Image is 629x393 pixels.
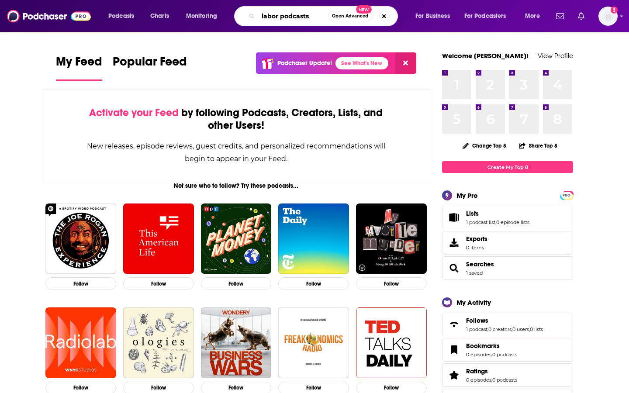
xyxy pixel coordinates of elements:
[574,9,588,24] a: Show notifications dropdown
[519,9,551,23] button: open menu
[180,9,228,23] button: open menu
[464,10,506,22] span: For Podcasters
[445,344,463,356] a: Bookmarks
[415,10,450,22] span: For Business
[258,9,328,23] input: Search podcasts, credits, & more...
[538,52,573,60] a: View Profile
[409,9,461,23] button: open menu
[442,338,573,362] span: Bookmarks
[466,326,487,332] a: 1 podcast
[7,8,91,24] img: Podchaser - Follow, Share and Rate Podcasts
[445,369,463,381] a: Ratings
[45,277,116,290] button: Follow
[201,307,272,378] img: Business Wars
[466,245,487,251] span: 0 items
[611,7,618,14] svg: Add a profile image
[466,210,529,217] a: Lists
[86,140,386,165] div: New releases, episode reviews, guest credits, and personalized recommendations will begin to appe...
[442,161,573,173] a: Create My Top 8
[56,54,102,74] span: My Feed
[512,326,529,332] a: 0 users
[445,318,463,331] a: Follows
[553,9,567,24] a: Show notifications dropdown
[356,5,372,14] span: New
[123,203,194,274] img: This American Life
[466,219,495,225] a: 1 podcast list
[561,192,572,199] span: PRO
[511,326,512,332] span: ,
[496,219,529,225] a: 0 episode lists
[466,377,491,383] a: 0 episodes
[42,182,430,190] div: Not sure who to follow? Try these podcasts...
[186,10,217,22] span: Monitoring
[442,52,529,60] a: Welcome [PERSON_NAME]!
[277,59,332,67] p: Podchaser Update!
[242,6,406,26] div: Search podcasts, credits, & more...
[123,277,194,290] button: Follow
[466,342,517,350] a: Bookmarks
[466,367,517,375] a: Ratings
[530,326,543,332] a: 0 lists
[145,9,174,23] a: Charts
[466,260,494,268] a: Searches
[102,9,145,23] button: open menu
[89,106,179,119] span: Activate your Feed
[45,203,116,274] img: The Joe Rogan Experience
[86,107,386,132] div: by following Podcasts, Creators, Lists, and other Users!
[466,235,487,243] span: Exports
[56,54,102,81] a: My Feed
[442,206,573,229] span: Lists
[456,191,478,200] div: My Pro
[445,262,463,274] a: Searches
[466,317,543,324] a: Follows
[466,270,483,276] a: 1 saved
[45,307,116,378] img: Radiolab
[328,11,372,21] button: Open AdvancedNew
[445,237,463,249] span: Exports
[518,137,558,154] button: Share Top 8
[335,57,388,69] a: See What's New
[561,192,572,198] a: PRO
[278,307,349,378] img: Freakonomics Radio
[356,203,427,274] img: My Favorite Murder with Karen Kilgariff and Georgia Hardstark
[445,211,463,224] a: Lists
[492,377,517,383] a: 0 podcasts
[442,256,573,280] span: Searches
[442,231,573,255] a: Exports
[491,352,492,358] span: ,
[278,203,349,274] img: The Daily
[113,54,187,81] a: Popular Feed
[466,352,491,358] a: 0 episodes
[598,7,618,26] img: User Profile
[466,317,488,324] span: Follows
[466,367,488,375] span: Ratings
[356,307,427,378] img: TED Talks Daily
[466,342,500,350] span: Bookmarks
[201,203,272,274] img: Planet Money
[356,277,427,290] button: Follow
[598,7,618,26] button: Show profile menu
[488,326,511,332] a: 0 creators
[123,307,194,378] img: Ologies with Alie Ward
[491,377,492,383] span: ,
[459,9,519,23] button: open menu
[466,210,479,217] span: Lists
[525,10,540,22] span: More
[201,277,272,290] button: Follow
[278,277,349,290] button: Follow
[492,352,517,358] a: 0 podcasts
[457,140,511,151] button: Change Top 8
